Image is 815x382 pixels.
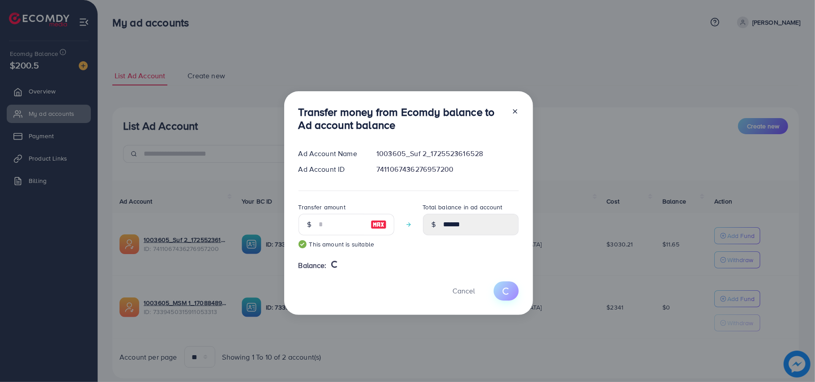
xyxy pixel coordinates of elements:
[299,106,504,132] h3: Transfer money from Ecomdy balance to Ad account balance
[291,149,370,159] div: Ad Account Name
[369,149,525,159] div: 1003605_Suf 2_1725523616528
[299,260,327,271] span: Balance:
[369,164,525,174] div: 7411067436276957200
[423,203,503,212] label: Total balance in ad account
[291,164,370,174] div: Ad Account ID
[371,219,387,230] img: image
[299,203,346,212] label: Transfer amount
[442,281,486,301] button: Cancel
[453,286,475,296] span: Cancel
[299,240,394,249] small: This amount is suitable
[299,240,307,248] img: guide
